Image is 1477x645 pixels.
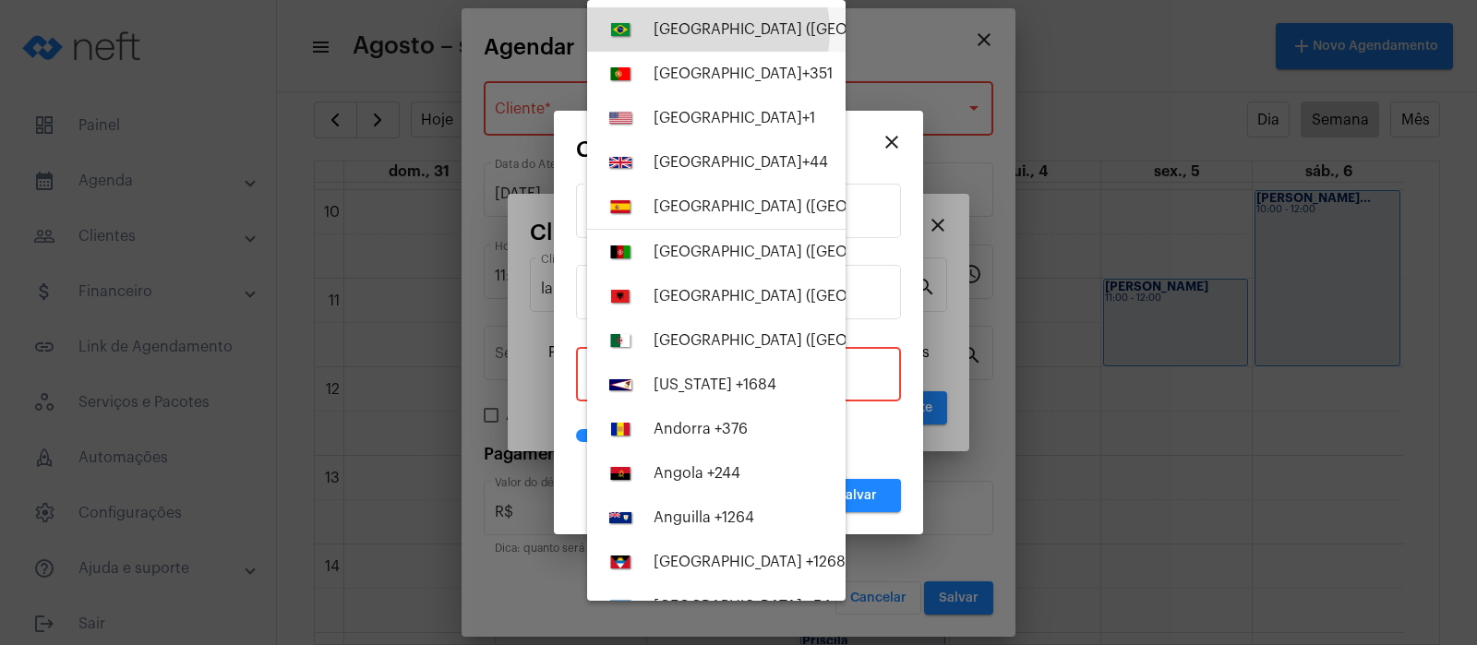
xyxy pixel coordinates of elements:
div: [GEOGRAPHIC_DATA] [654,66,833,82]
div: [GEOGRAPHIC_DATA] [654,110,815,126]
div: [GEOGRAPHIC_DATA] +54 [654,598,831,615]
div: [GEOGRAPHIC_DATA] [654,154,828,171]
div: [GEOGRAPHIC_DATA] ([GEOGRAPHIC_DATA]) [654,21,988,38]
span: +1 [802,111,815,125]
div: Anguilla +1264 [654,509,754,526]
div: [GEOGRAPHIC_DATA] +1268 [654,554,846,570]
div: [GEOGRAPHIC_DATA] (‫[GEOGRAPHIC_DATA]‬‎) +213 [654,332,998,349]
span: +44 [802,155,828,170]
div: [GEOGRAPHIC_DATA] ([GEOGRAPHIC_DATA]) [654,198,990,215]
div: [GEOGRAPHIC_DATA] ([GEOGRAPHIC_DATA]) +355 [654,288,1001,305]
div: Andorra +376 [654,421,748,437]
div: Angola +244 [654,465,740,482]
div: [GEOGRAPHIC_DATA] (‫[GEOGRAPHIC_DATA]‬‎) +93 [654,244,993,260]
div: [US_STATE] +1684 [654,376,776,393]
span: +351 [802,66,833,81]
